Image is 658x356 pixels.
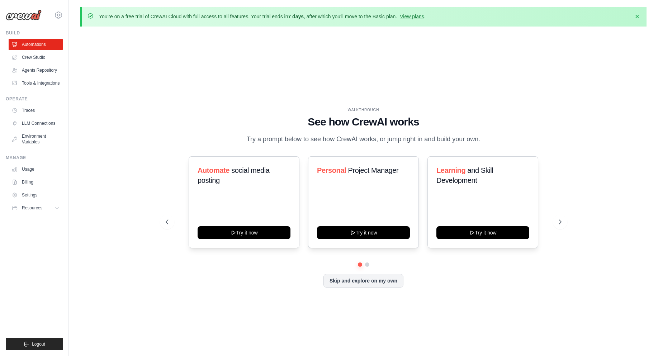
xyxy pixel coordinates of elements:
a: Traces [9,105,63,116]
a: Environment Variables [9,130,63,148]
p: Try a prompt below to see how CrewAI works, or jump right in and build your own. [243,134,484,144]
h1: See how CrewAI works [166,115,562,128]
span: Resources [22,205,42,211]
button: Try it now [198,226,290,239]
a: Billing [9,176,63,188]
span: Learning [436,166,465,174]
iframe: Chat Widget [622,322,658,356]
a: Automations [9,39,63,50]
button: Logout [6,338,63,350]
a: Tools & Integrations [9,77,63,89]
a: Settings [9,189,63,201]
a: View plans [400,14,424,19]
img: Logo [6,10,42,20]
p: You're on a free trial of CrewAI Cloud with full access to all features. Your trial ends in , aft... [99,13,426,20]
button: Resources [9,202,63,214]
div: Manage [6,155,63,161]
span: and Skill Development [436,166,493,184]
strong: 7 days [288,14,304,19]
button: Skip and explore on my own [323,274,403,288]
span: Personal [317,166,346,174]
a: LLM Connections [9,118,63,129]
a: Usage [9,163,63,175]
div: WALKTHROUGH [166,107,562,113]
a: Crew Studio [9,52,63,63]
span: Logout [32,341,45,347]
span: Automate [198,166,229,174]
button: Try it now [436,226,529,239]
span: social media posting [198,166,270,184]
div: Operate [6,96,63,102]
div: Build [6,30,63,36]
a: Agents Repository [9,65,63,76]
span: Project Manager [348,166,398,174]
button: Try it now [317,226,410,239]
